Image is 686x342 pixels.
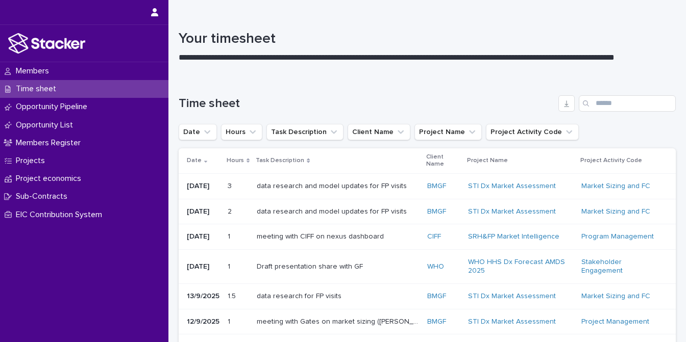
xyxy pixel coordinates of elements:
[12,66,57,76] p: Members
[580,155,642,166] p: Project Activity Code
[179,199,676,224] tr: [DATE]22 data research and model updates for FP visitsdata research and model updates for FP visi...
[427,262,444,271] a: WHO
[581,292,650,301] a: Market Sizing and FC
[187,318,219,326] p: 12/9/2025
[179,309,676,334] tr: 12/9/202511 meeting with Gates on market sizing ([PERSON_NAME])meeting with Gates on market sizin...
[12,138,89,148] p: Members Register
[257,230,386,241] p: meeting with CIFF on nexus dashboard
[427,232,441,241] a: CIFF
[228,315,232,326] p: 1
[579,95,676,112] input: Search
[348,124,410,140] button: Client Name
[414,124,482,140] button: Project Name
[187,292,219,301] p: 13/9/2025
[468,182,556,191] a: STI Dx Market Assessment
[257,315,421,326] p: meeting with Gates on market sizing ([PERSON_NAME])
[12,210,110,220] p: EIC Contribution System
[581,258,659,275] a: Stakeholder Engagement
[581,182,650,191] a: Market Sizing and FC
[257,290,344,301] p: data research for FP visits
[427,207,446,216] a: BMGF
[427,318,446,326] a: BMGF
[581,232,654,241] a: Program Management
[266,124,344,140] button: Task Description
[187,262,219,271] p: [DATE]
[187,182,219,191] p: [DATE]
[581,318,649,326] a: Project Management
[257,180,409,191] p: data research and model updates for FP visits
[486,124,579,140] button: Project Activity Code
[179,31,668,48] h1: Your timesheet
[187,155,202,166] p: Date
[179,283,676,309] tr: 13/9/20251.51.5 data research for FP visitsdata research for FP visits BMGF STI Dx Market Assessm...
[12,120,81,130] p: Opportunity List
[12,174,89,183] p: Project economics
[228,205,234,216] p: 2
[12,192,76,201] p: Sub-Contracts
[467,155,508,166] p: Project Name
[12,84,64,94] p: Time sheet
[228,260,232,271] p: 1
[256,155,304,166] p: Task Description
[187,232,219,241] p: [DATE]
[468,318,556,326] a: STI Dx Market Assessment
[227,155,244,166] p: Hours
[179,173,676,199] tr: [DATE]33 data research and model updates for FP visitsdata research and model updates for FP visi...
[179,250,676,284] tr: [DATE]11 Draft presentation share with GFDraft presentation share with GF WHO WHO HHS Dx Forecast...
[179,124,217,140] button: Date
[257,205,409,216] p: data research and model updates for FP visits
[581,207,650,216] a: Market Sizing and FC
[468,292,556,301] a: STI Dx Market Assessment
[12,156,53,166] p: Projects
[468,232,559,241] a: SRH&FP Market Intelligence
[12,102,95,112] p: Opportunity Pipeline
[8,33,85,54] img: stacker-logo-white.png
[468,258,573,275] a: WHO HHS Dx Forecast AMDS 2025
[179,96,554,111] h1: Time sheet
[468,207,556,216] a: STI Dx Market Assessment
[257,260,365,271] p: Draft presentation share with GF
[427,182,446,191] a: BMGF
[221,124,262,140] button: Hours
[228,230,232,241] p: 1
[179,224,676,250] tr: [DATE]11 meeting with CIFF on nexus dashboardmeeting with CIFF on nexus dashboard CIFF SRH&FP Mar...
[228,290,238,301] p: 1.5
[427,292,446,301] a: BMGF
[426,151,461,170] p: Client Name
[187,207,219,216] p: [DATE]
[228,180,234,191] p: 3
